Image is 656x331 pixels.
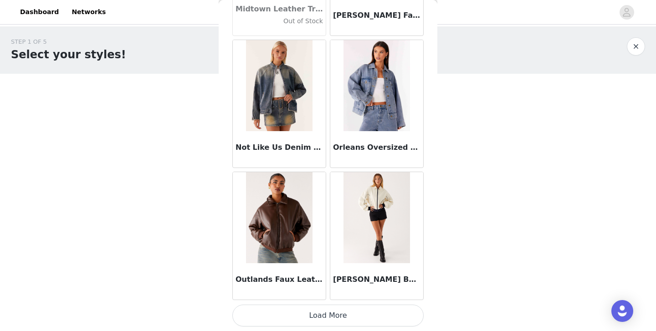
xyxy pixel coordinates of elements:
[246,172,313,263] img: Outlands Faux Leather Bomber Jacket - Chocolate
[236,16,323,26] h4: Out of Stock
[11,46,126,63] h1: Select your styles!
[622,5,631,20] div: avatar
[333,10,420,21] h3: [PERSON_NAME] Faux Fur Jacket - Blonde
[611,300,633,322] div: Open Intercom Messenger
[11,37,126,46] div: STEP 1 OF 5
[333,274,420,285] h3: [PERSON_NAME] Bomber Jacket - White
[246,40,312,131] img: Not Like Us Denim Jacket - Vintage
[232,305,424,326] button: Load More
[66,2,111,22] a: Networks
[343,40,410,131] img: Orleans Oversized Denim Jacket - Blue
[236,142,323,153] h3: Not Like Us Denim Jacket - Vintage
[236,4,323,15] h3: Midtown Leather Trench - Black
[15,2,64,22] a: Dashboard
[236,274,323,285] h3: Outlands Faux Leather Bomber Jacket - Chocolate
[343,172,410,263] img: Reese Bomber Jacket - White
[333,142,420,153] h3: Orleans Oversized Denim Jacket - Blue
